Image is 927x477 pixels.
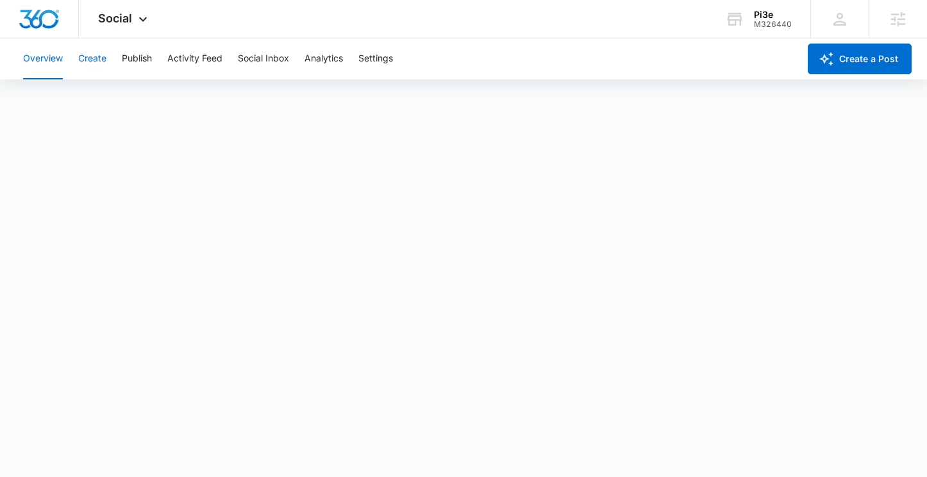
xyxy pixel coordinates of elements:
[305,38,343,79] button: Analytics
[754,10,792,20] div: account name
[122,38,152,79] button: Publish
[98,12,132,25] span: Social
[358,38,393,79] button: Settings
[167,38,222,79] button: Activity Feed
[78,38,106,79] button: Create
[238,38,289,79] button: Social Inbox
[23,38,63,79] button: Overview
[754,20,792,29] div: account id
[808,44,912,74] button: Create a Post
